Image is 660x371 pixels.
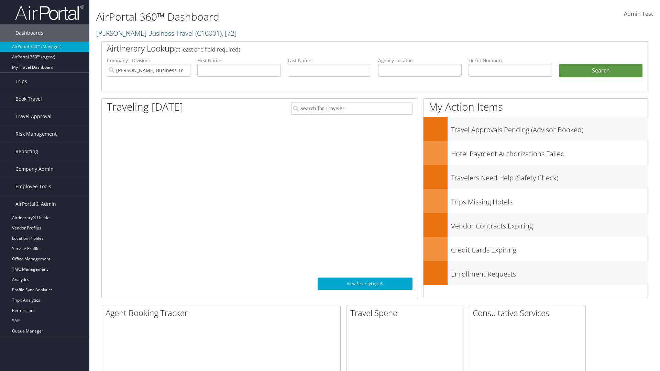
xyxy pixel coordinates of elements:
[423,165,648,189] a: Travelers Need Help (Safety Check)
[423,213,648,237] a: Vendor Contracts Expiring
[451,266,648,279] h3: Enrollment Requests
[15,160,54,178] span: Company Admin
[96,10,467,24] h1: AirPortal 360™ Dashboard
[451,146,648,159] h3: Hotel Payment Authorizations Failed
[318,278,412,290] a: View SecurityLogic®
[107,57,190,64] label: Company - Division:
[451,170,648,183] h3: Travelers Need Help (Safety Check)
[423,117,648,141] a: Travel Approvals Pending (Advisor Booked)
[559,64,642,78] button: Search
[350,307,463,319] h2: Travel Spend
[451,194,648,207] h3: Trips Missing Hotels
[423,237,648,261] a: Credit Cards Expiring
[174,46,240,53] span: (at least one field required)
[451,242,648,255] h3: Credit Cards Expiring
[222,29,236,38] span: , [ 72 ]
[291,102,412,115] input: Search for Traveler
[15,73,27,90] span: Trips
[15,24,43,42] span: Dashboards
[107,43,597,54] h2: Airtinerary Lookup
[451,218,648,231] h3: Vendor Contracts Expiring
[624,10,653,18] span: Admin Test
[469,57,552,64] label: Ticket Number:
[197,57,281,64] label: First Name:
[195,29,222,38] span: ( C10001 )
[624,3,653,25] a: Admin Test
[96,29,236,38] a: [PERSON_NAME] Business Travel
[288,57,371,64] label: Last Name:
[15,125,57,143] span: Risk Management
[451,122,648,135] h3: Travel Approvals Pending (Advisor Booked)
[423,141,648,165] a: Hotel Payment Authorizations Failed
[15,195,56,213] span: AirPortal® Admin
[15,4,84,21] img: airportal-logo.png
[15,90,42,108] span: Book Travel
[378,57,462,64] label: Agency Locator:
[423,100,648,114] h1: My Action Items
[15,108,52,125] span: Travel Approval
[423,261,648,285] a: Enrollment Requests
[473,307,585,319] h2: Consultative Services
[15,143,38,160] span: Reporting
[106,307,340,319] h2: Agent Booking Tracker
[423,189,648,213] a: Trips Missing Hotels
[15,178,51,195] span: Employee Tools
[107,100,183,114] h1: Traveling [DATE]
